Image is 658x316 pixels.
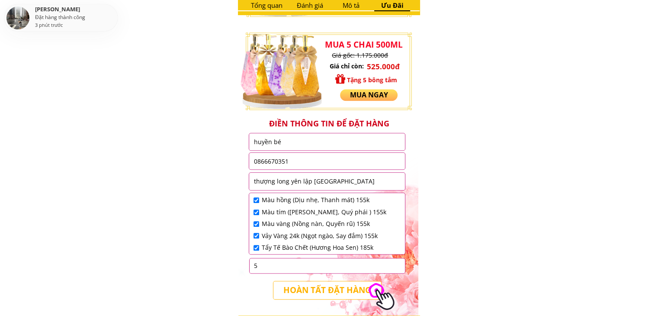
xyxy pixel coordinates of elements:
[261,219,386,229] span: Màu vàng (Nồng nàn, Quyến rũ) 155k
[261,207,386,217] span: Màu tím ([PERSON_NAME], Quý phái ) 155k
[251,153,403,169] input: Số điện thoại
[243,118,415,129] h3: Điền thông tin để đặt hàng
[332,51,433,60] h3: Giá gốc: 1.175.000đ
[330,61,369,71] h3: Giá chỉ còn:
[251,133,403,150] input: Họ và Tên
[261,243,386,252] span: Tẩy Tế Bào Chết (Hương Hoa Sen) 185k
[252,258,403,273] input: Số lượng
[340,89,398,101] p: Mua ngay
[347,75,425,85] h3: Tặng 5 bông tắm
[367,61,414,72] h3: 525.000đ
[251,173,403,190] input: Địa chỉ cũ chưa sáp nhập
[261,195,386,205] span: Màu hồng (Dịu nhẹ, Thanh mát) 155k
[261,231,386,241] span: Vảy Vàng 24k (Ngọt ngào, Say đắm) 155k
[325,38,411,51] h3: MUA 5 CHAI 500ML
[273,281,381,299] p: HOÀN TẤT ĐẶT HÀNG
